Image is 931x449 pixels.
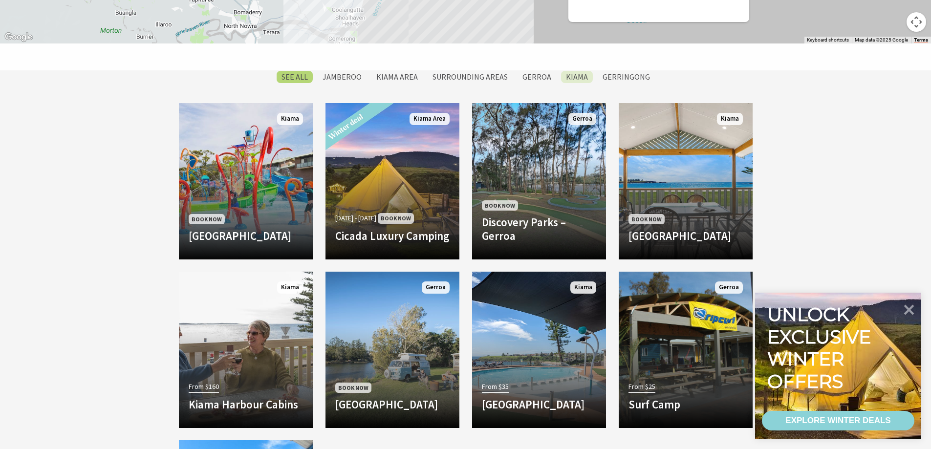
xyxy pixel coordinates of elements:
a: Book Now [GEOGRAPHIC_DATA] Kiama [619,103,753,259]
span: [DATE] - [DATE] [335,213,376,224]
span: Kiama [277,113,303,125]
a: Another Image Used From $25 Surf Camp Gerroa [619,272,753,428]
label: Gerringong [598,71,655,83]
span: Map data ©2025 Google [855,37,908,43]
span: From $25 [628,381,655,392]
span: Book Now [378,213,414,223]
h4: Surf Camp [628,398,743,411]
h4: [GEOGRAPHIC_DATA] [189,229,303,243]
button: Map camera controls [907,12,926,32]
label: Jamberoo [318,71,367,83]
label: Surrounding Areas [428,71,513,83]
span: Kiama [570,281,596,294]
h4: Cicada Luxury Camping [335,229,450,243]
span: From $35 [482,381,509,392]
a: EXPLORE WINTER DEALS [762,411,914,430]
span: Book Now [189,214,225,224]
span: Gerroa [422,281,450,294]
div: EXPLORE WINTER DEALS [785,411,890,430]
span: Book Now [335,383,371,393]
label: SEE All [277,71,313,83]
a: From $160 Kiama Harbour Cabins Kiama [179,272,313,428]
span: From $160 [189,381,219,392]
span: Gerroa [715,281,743,294]
div: Unlock exclusive winter offers [767,303,875,392]
a: Book Now [GEOGRAPHIC_DATA] Kiama [179,103,313,259]
h4: [GEOGRAPHIC_DATA] [482,398,596,411]
label: Kiama [561,71,593,83]
span: Kiama [717,113,743,125]
span: Kiama [277,281,303,294]
h4: [GEOGRAPHIC_DATA] [628,229,743,243]
span: Book Now [628,214,665,224]
label: Gerroa [518,71,556,83]
label: Kiama Area [371,71,423,83]
span: Kiama Area [410,113,450,125]
a: Terms [914,37,928,43]
img: Google [2,31,35,43]
span: Book Now [482,200,518,211]
a: From $35 [GEOGRAPHIC_DATA] Kiama [472,272,606,428]
h4: Discovery Parks – Gerroa [482,215,596,242]
a: Book Now Discovery Parks – Gerroa Gerroa [472,103,606,259]
span: Gerroa [568,113,596,125]
h4: Kiama Harbour Cabins [189,398,303,411]
a: Another Image Used [DATE] - [DATE] Book Now Cicada Luxury Camping Kiama Area [325,103,459,259]
a: Open this area in Google Maps (opens a new window) [2,31,35,43]
a: Book Now [GEOGRAPHIC_DATA] Gerroa [325,272,459,428]
h4: [GEOGRAPHIC_DATA] [335,398,450,411]
button: Keyboard shortcuts [807,37,849,43]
